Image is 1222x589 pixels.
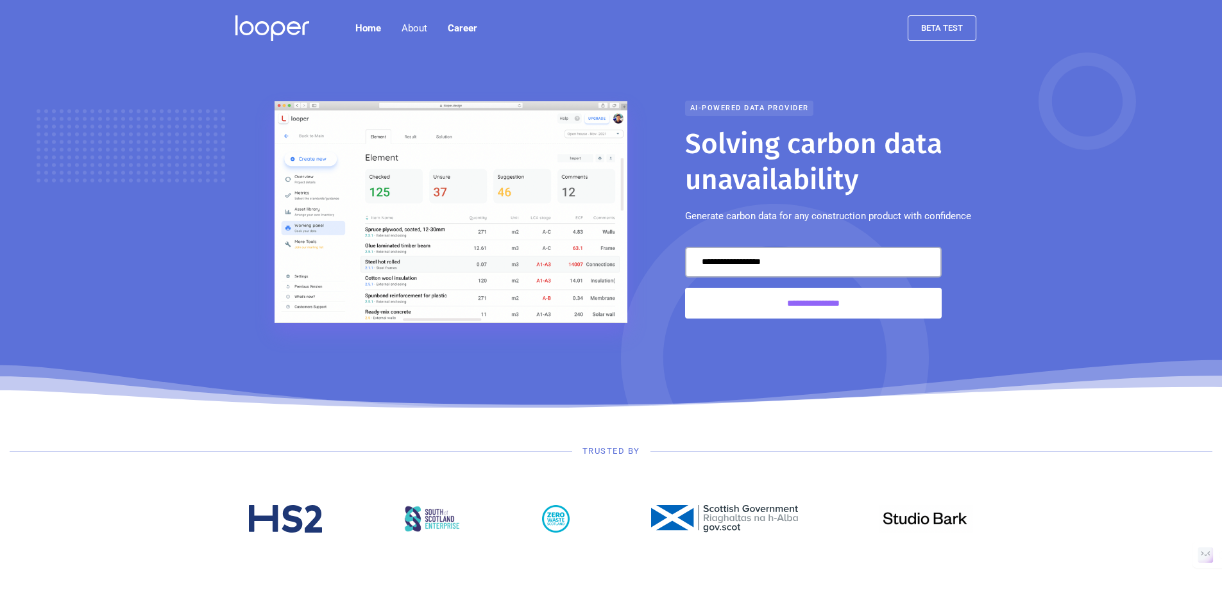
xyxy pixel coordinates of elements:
[391,15,437,41] div: About
[582,445,640,458] div: Trusted by
[685,126,987,198] h1: Solving carbon data unavailability
[908,15,976,41] a: beta test
[685,247,942,319] form: Email Form
[345,15,391,41] a: Home
[685,101,813,116] div: AI-powered data provider
[437,15,488,41] a: Career
[685,208,971,224] p: Generate carbon data for any construction product with confidence
[402,21,427,36] div: About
